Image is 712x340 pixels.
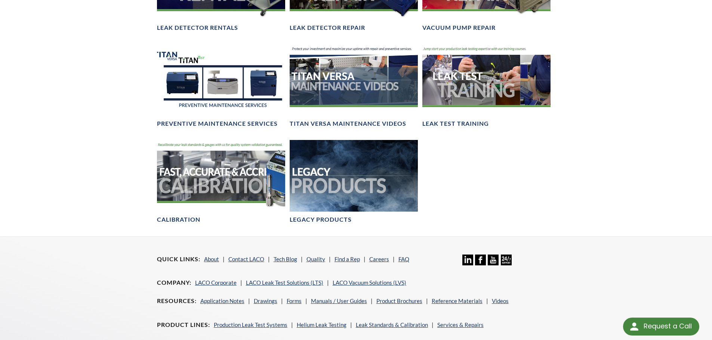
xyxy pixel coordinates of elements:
h4: Leak Test Training [422,120,489,128]
a: Careers [369,256,389,262]
a: LACO Corporate [195,279,237,286]
a: 24/7 Support [501,260,512,266]
a: FAQ [398,256,409,262]
h4: TITAN VERSA Maintenance Videos [290,120,406,128]
h4: Leak Detector Repair [290,24,365,32]
div: Request a Call [623,318,699,336]
a: Videos [492,297,509,304]
a: LACO Leak Test Solutions (LTS) [246,279,323,286]
a: Tech Blog [274,256,297,262]
a: Contact LACO [228,256,264,262]
a: Product Brochures [376,297,422,304]
a: TITAN VERSA Maintenance Videos BannerTITAN VERSA Maintenance Videos [290,44,418,128]
div: Request a Call [644,318,692,335]
a: Quality [306,256,325,262]
h4: Preventive Maintenance Services [157,120,278,128]
a: Helium Leak Testing [297,321,346,328]
a: About [204,256,219,262]
h4: Resources [157,297,197,305]
a: Fast, Accurate & Accredited Calibration headerCalibration [157,140,285,224]
a: Leak Test Training headerLeak Test Training [422,44,551,128]
a: Leak Standards & Calibration [356,321,428,328]
h4: Company [157,279,191,287]
a: TITAN VERSA, TITAN TEST Preventative Maintenance Services headerPreventive Maintenance Services [157,44,285,128]
a: Production Leak Test Systems [214,321,287,328]
a: Forms [287,297,302,304]
h4: Quick Links [157,255,200,263]
h4: Legacy Products [290,216,352,224]
a: Reference Materials [432,297,483,304]
h4: Vacuum Pump Repair [422,24,496,32]
img: round button [628,321,640,333]
a: Manuals / User Guides [311,297,367,304]
a: Drawings [254,297,277,304]
a: Application Notes [200,297,244,304]
h4: Leak Detector Rentals [157,24,238,32]
a: LACO Vacuum Solutions (LVS) [333,279,406,286]
a: Find a Rep [335,256,360,262]
img: 24/7 Support Icon [501,255,512,265]
h4: Calibration [157,216,200,224]
a: Legacy Products headerLegacy Products [290,140,418,224]
h4: Product Lines [157,321,210,329]
a: Services & Repairs [437,321,484,328]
